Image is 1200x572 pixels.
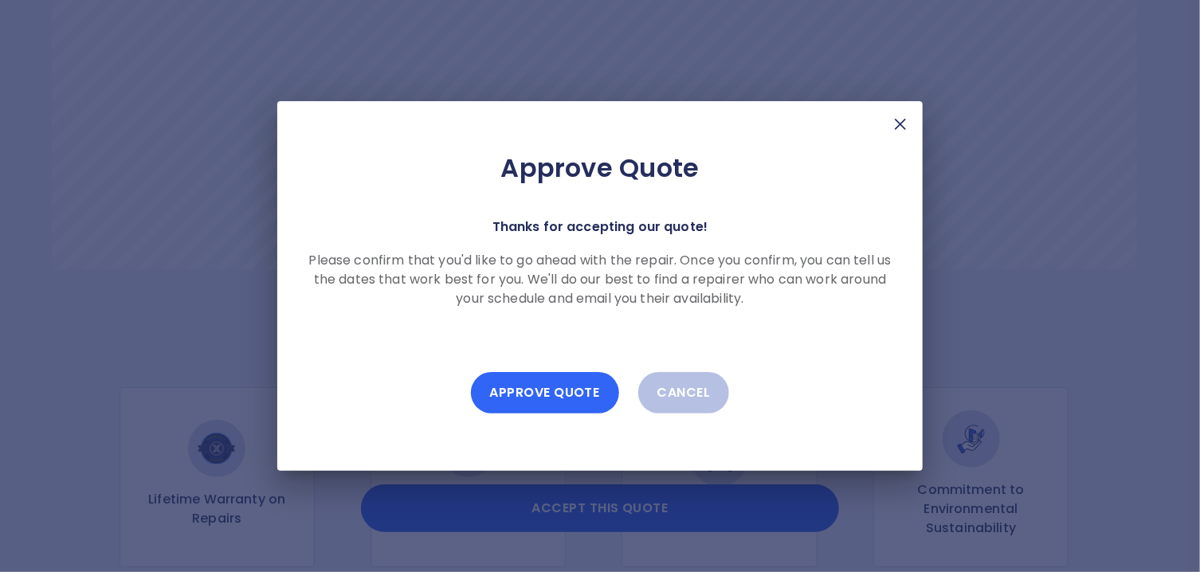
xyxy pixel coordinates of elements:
[891,115,910,134] img: X Mark
[492,216,708,238] p: Thanks for accepting our quote!
[303,251,897,308] p: Please confirm that you'd like to go ahead with the repair. Once you confirm, you can tell us the...
[638,372,730,413] button: Cancel
[303,152,897,184] h2: Approve Quote
[471,372,619,413] button: Approve Quote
